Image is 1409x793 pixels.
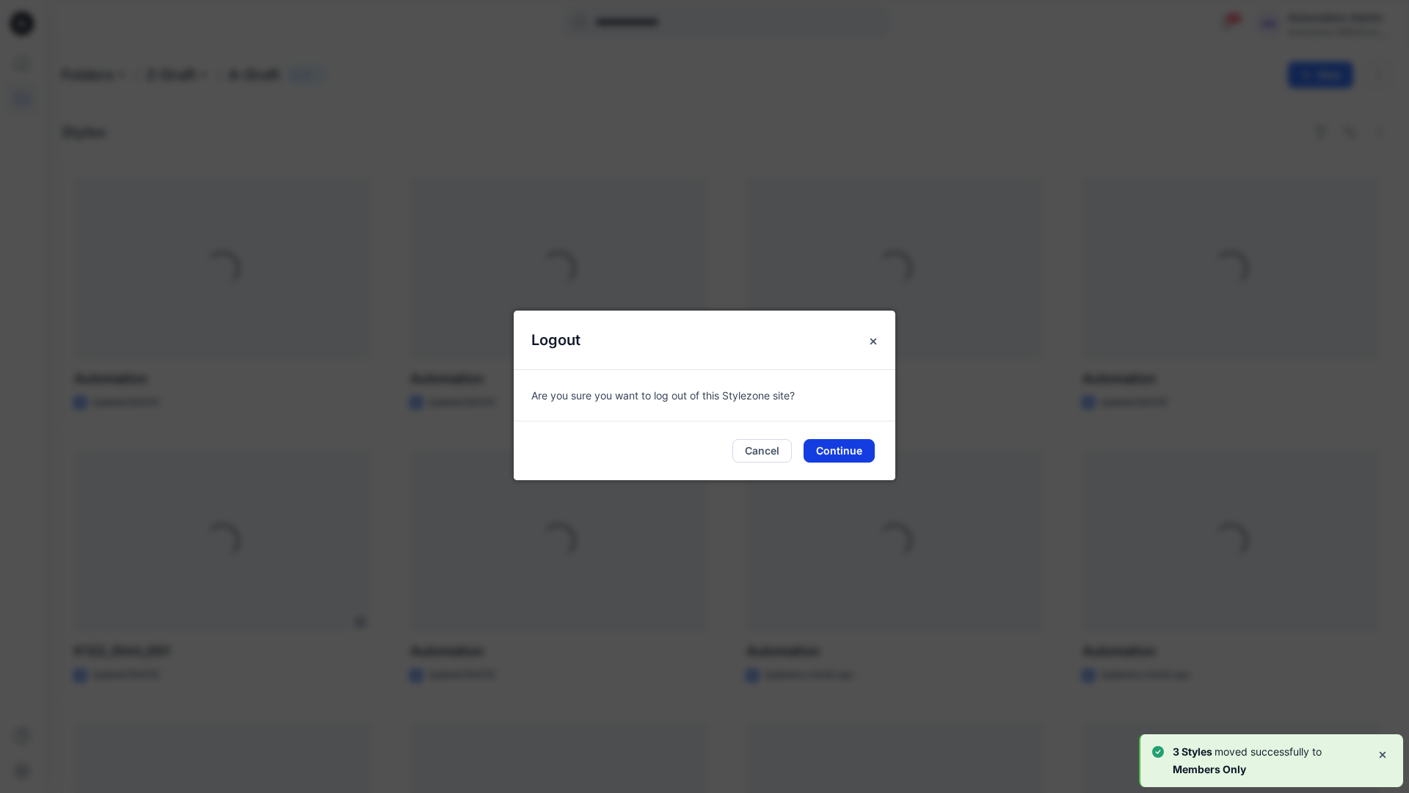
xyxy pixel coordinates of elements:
[531,388,878,403] p: Are you sure you want to log out of this Stylezone site?
[804,439,875,463] button: Continue
[860,328,886,355] button: Close
[732,439,792,463] button: Cancel
[1133,728,1409,793] div: Notifications-bottom-right
[514,311,598,369] h5: Logout
[1173,745,1215,758] b: 3 Styles
[1173,763,1246,775] b: Members Only
[1173,743,1365,778] p: moved successfully to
